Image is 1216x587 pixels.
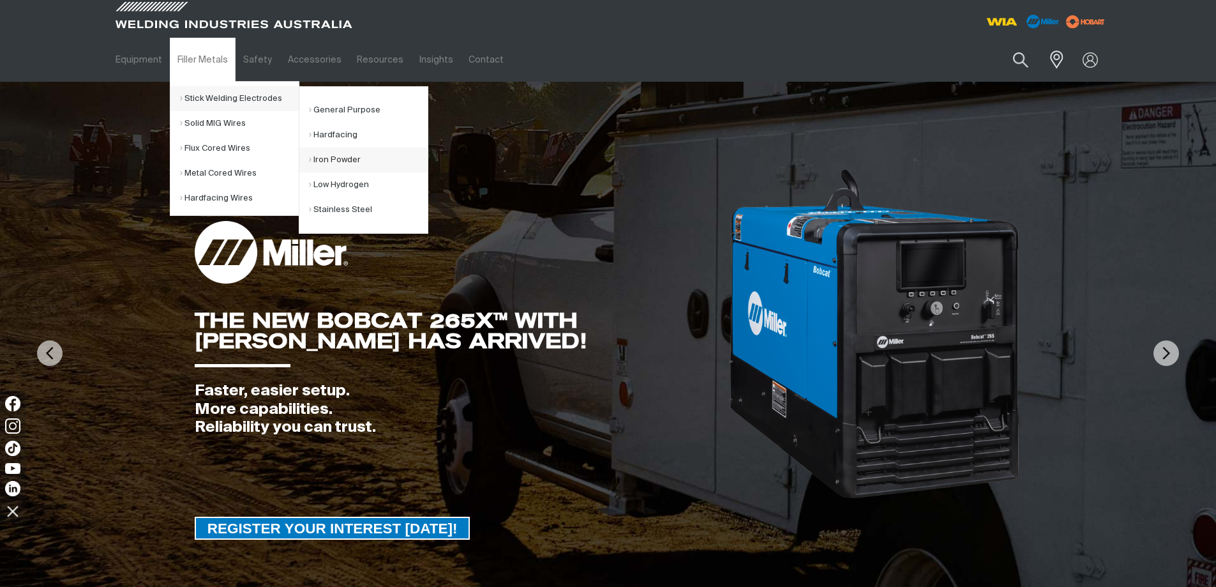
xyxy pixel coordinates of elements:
ul: Filler Metals Submenu [170,81,299,216]
a: Insights [411,38,460,82]
div: Faster, easier setup. More capabilities. Reliability you can trust. [195,382,728,437]
a: Solid MIG Wires [180,111,299,136]
ul: Stick Welding Electrodes Submenu [299,86,428,234]
a: Resources [349,38,411,82]
img: NextArrow [1153,340,1179,366]
a: Hardfacing Wires [180,186,299,211]
a: Accessories [280,38,349,82]
a: Hardfacing [309,123,428,148]
img: LinkedIn [5,481,20,496]
a: Iron Powder [309,148,428,172]
img: PrevArrow [37,340,63,366]
a: Stainless Steel [309,197,428,222]
a: Flux Cored Wires [180,136,299,161]
a: Contact [461,38,511,82]
a: Equipment [108,38,170,82]
img: miller [1062,12,1109,31]
a: Stick Welding Electrodes [180,86,299,111]
input: Product name or item number... [982,45,1042,75]
a: Metal Cored Wires [180,161,299,186]
img: Instagram [5,418,20,434]
a: Filler Metals [170,38,236,82]
div: THE NEW BOBCAT 265X™ WITH [PERSON_NAME] HAS ARRIVED! [195,310,728,351]
a: Low Hydrogen [309,172,428,197]
a: Safety [236,38,280,82]
img: TikTok [5,441,20,456]
a: General Purpose [309,98,428,123]
button: Search products [999,45,1042,75]
a: REGISTER YOUR INTEREST TODAY! [195,517,470,540]
nav: Main [108,38,859,82]
img: Facebook [5,396,20,411]
span: REGISTER YOUR INTEREST [DATE]! [196,517,469,540]
img: YouTube [5,463,20,474]
img: hide socials [2,500,24,522]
